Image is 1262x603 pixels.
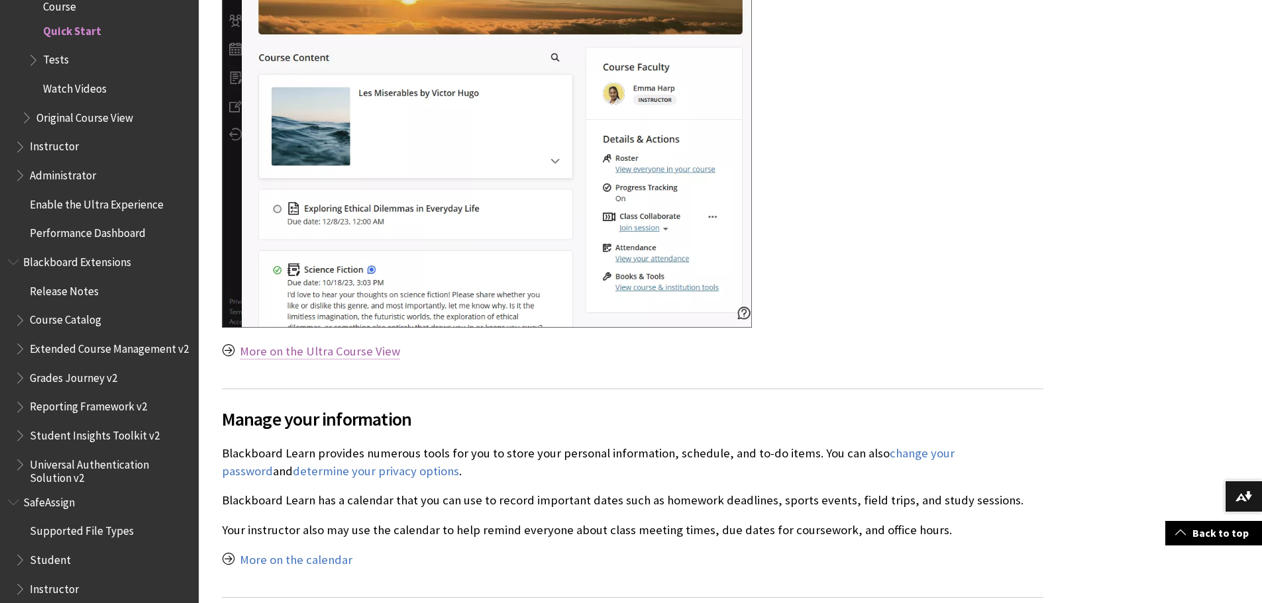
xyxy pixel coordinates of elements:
[30,396,147,414] span: Reporting Framework v2
[30,222,146,240] span: Performance Dashboard
[30,520,134,538] span: Supported File Types
[240,344,400,359] a: More on the Ultra Course View
[222,492,1043,509] p: Blackboard Learn has a calendar that you can use to record important dates such as homework deadl...
[30,136,79,154] span: Instructor
[30,549,71,567] span: Student
[23,491,75,509] span: SafeAssign
[293,463,459,479] a: determine your privacy options
[30,309,101,327] span: Course Catalog
[43,49,69,67] span: Tests
[30,193,164,211] span: Enable the Ultra Experience
[222,405,1043,433] span: Manage your information
[30,338,189,355] span: Extended Course Management v2
[1165,521,1262,545] a: Back to top
[222,445,955,479] a: change your password
[23,251,131,269] span: Blackboard Extensions
[43,20,101,38] span: Quick Start
[240,552,352,568] a: More on the calendar
[30,578,79,596] span: Instructor
[43,77,107,95] span: Watch Videos
[30,453,189,485] span: Universal Authentication Solution v2
[30,367,117,385] span: Grades Journey v2
[36,107,133,124] span: Original Course View
[30,164,96,182] span: Administrator
[8,251,191,485] nav: Book outline for Blackboard Extensions
[222,522,1043,539] p: Your instructor also may use the calendar to help remind everyone about class meeting times, due ...
[222,445,1043,479] p: Blackboard Learn provides numerous tools for you to store your personal information, schedule, an...
[30,280,99,298] span: Release Notes
[30,424,160,442] span: Student Insights Toolkit v2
